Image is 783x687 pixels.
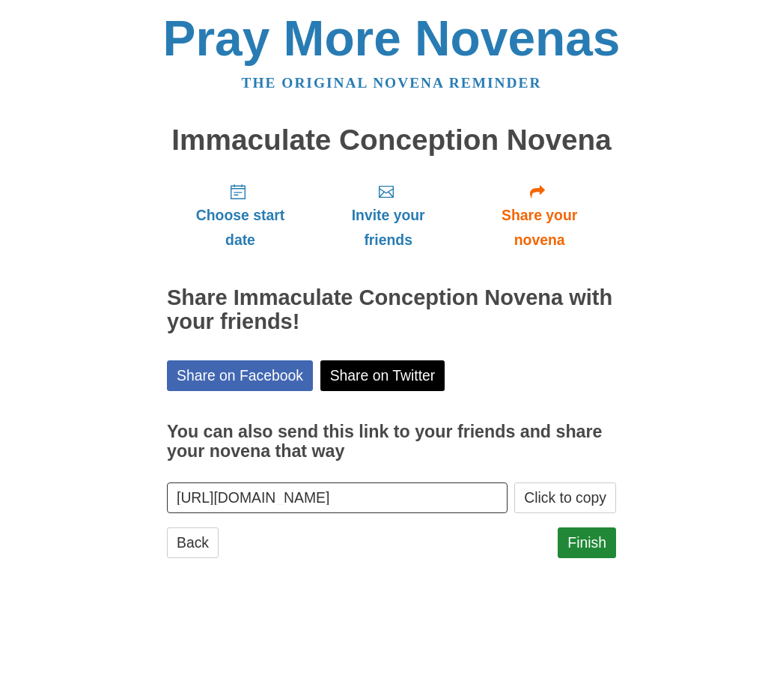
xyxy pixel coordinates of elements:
[167,360,313,391] a: Share on Facebook
[167,527,219,558] a: Back
[558,527,616,558] a: Finish
[167,124,616,157] h1: Immaculate Conception Novena
[242,75,542,91] a: The original novena reminder
[314,171,463,260] a: Invite your friends
[167,286,616,334] h2: Share Immaculate Conception Novena with your friends!
[182,203,299,252] span: Choose start date
[163,10,621,66] a: Pray More Novenas
[320,360,445,391] a: Share on Twitter
[514,482,616,513] button: Click to copy
[329,203,448,252] span: Invite your friends
[167,423,616,461] h3: You can also send this link to your friends and share your novena that way
[478,203,601,252] span: Share your novena
[463,171,616,260] a: Share your novena
[167,171,314,260] a: Choose start date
